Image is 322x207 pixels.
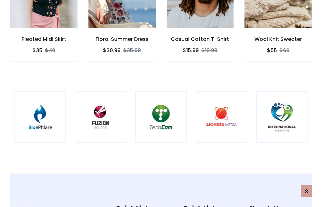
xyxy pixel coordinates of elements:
h6: $15.99 [183,47,199,53]
h6: $55 [267,47,277,53]
h6: Wool Knit Sweater [244,36,312,42]
del: $40 [45,47,55,54]
del: $35.99 [123,47,141,54]
del: $60 [280,47,290,54]
h6: Casual Cotton T-Shirt [166,36,234,42]
h6: Pleated Midi Skirt [10,36,78,42]
del: $19.99 [201,47,217,54]
h6: $35 [32,47,42,53]
h6: $30.99 [103,47,121,53]
h6: Floral Summer Dress [88,36,156,42]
